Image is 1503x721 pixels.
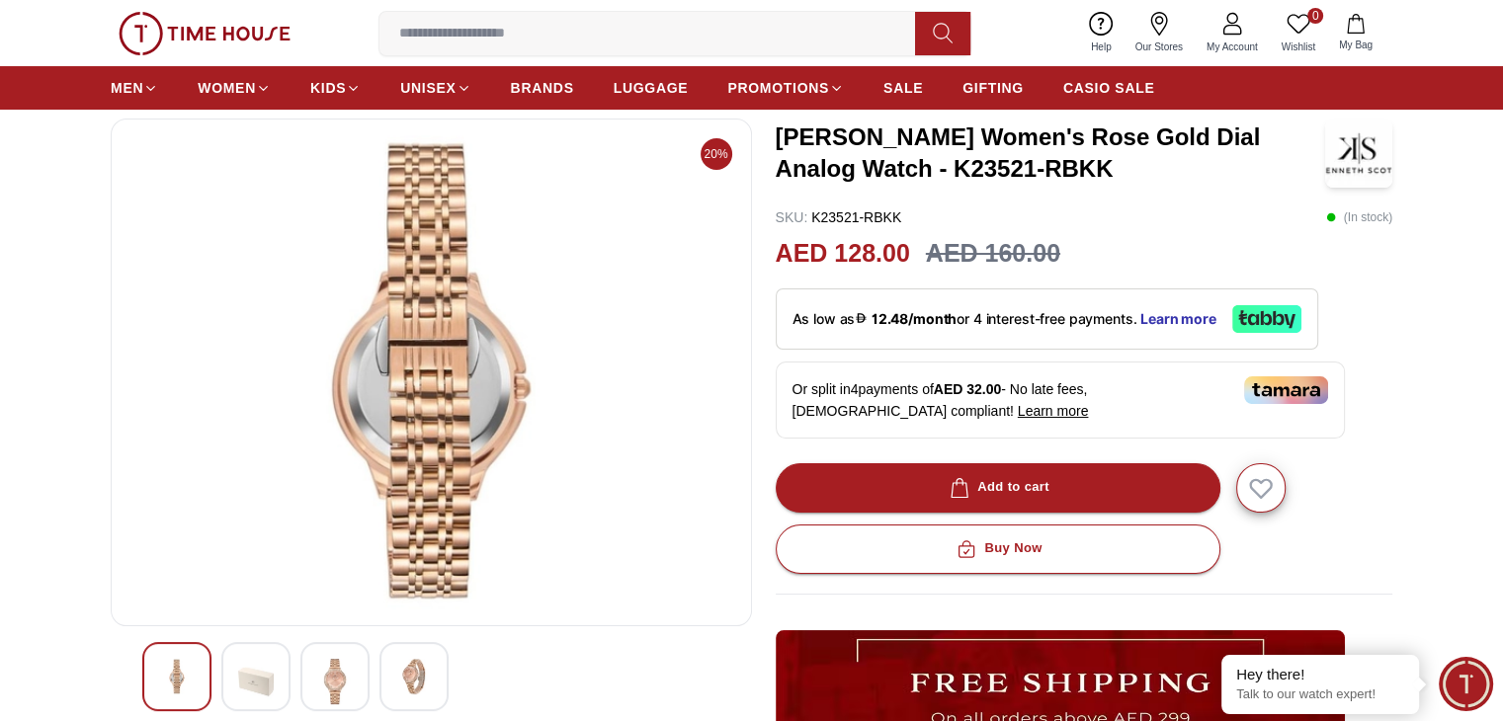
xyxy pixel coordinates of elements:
span: KIDS [310,78,346,98]
a: GIFTING [962,70,1024,106]
p: ( In stock ) [1326,207,1392,227]
button: My Bag [1327,10,1384,56]
span: AED 32.00 [934,381,1001,397]
a: UNISEX [400,70,470,106]
div: Buy Now [953,537,1042,560]
img: Kenneth Scott Women's Rose Gold Dial Analog Watch - K23521-RBKK [396,659,432,694]
a: KIDS [310,70,361,106]
span: My Account [1199,40,1266,54]
span: LUGGAGE [614,78,689,98]
img: Kenneth Scott Women's Rose Gold Dial Analog Watch - K23521-RBKK [317,659,353,704]
a: MEN [111,70,158,106]
span: Help [1083,40,1120,54]
a: WOMEN [198,70,271,106]
a: PROMOTIONS [727,70,844,106]
div: Hey there! [1236,665,1404,684]
span: PROMOTIONS [727,78,829,98]
a: CASIO SALE [1063,70,1155,106]
img: Kenneth Scott Women's Rose Gold Dial Analog Watch - K23521-RBKK [238,659,274,704]
span: WOMEN [198,78,256,98]
span: SKU : [776,209,808,225]
img: Tamara [1244,376,1328,404]
span: My Bag [1331,38,1380,52]
img: Kenneth Scott Women's Rose Gold Dial Analog Watch - K23521-RBKK [127,135,735,609]
p: K23521-RBKK [776,207,902,227]
img: Kenneth Scott Women's Rose Gold Dial Analog Watch - K23521-RBKK [1325,119,1392,188]
div: Add to cart [946,476,1049,499]
span: GIFTING [962,78,1024,98]
img: ... [119,12,291,55]
span: 20% [701,138,732,170]
p: Talk to our watch expert! [1236,686,1404,703]
a: Our Stores [1124,8,1195,58]
h2: AED 128.00 [776,235,910,273]
a: BRANDS [511,70,574,106]
div: Chat Widget [1439,657,1493,711]
span: UNISEX [400,78,456,98]
div: Or split in 4 payments of - No late fees, [DEMOGRAPHIC_DATA] compliant! [776,361,1345,439]
button: Add to cart [776,463,1220,513]
span: Our Stores [1127,40,1191,54]
a: LUGGAGE [614,70,689,106]
span: MEN [111,78,143,98]
span: Learn more [1018,403,1089,419]
a: Help [1079,8,1124,58]
span: BRANDS [511,78,574,98]
a: SALE [883,70,923,106]
h3: [PERSON_NAME] Women's Rose Gold Dial Analog Watch - K23521-RBKK [776,121,1325,185]
span: CASIO SALE [1063,78,1155,98]
span: Wishlist [1274,40,1323,54]
img: Kenneth Scott Women's Rose Gold Dial Analog Watch - K23521-RBKK [159,659,195,694]
h3: AED 160.00 [926,235,1060,273]
a: 0Wishlist [1270,8,1327,58]
button: Buy Now [776,524,1220,574]
span: SALE [883,78,923,98]
span: 0 [1307,8,1323,24]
